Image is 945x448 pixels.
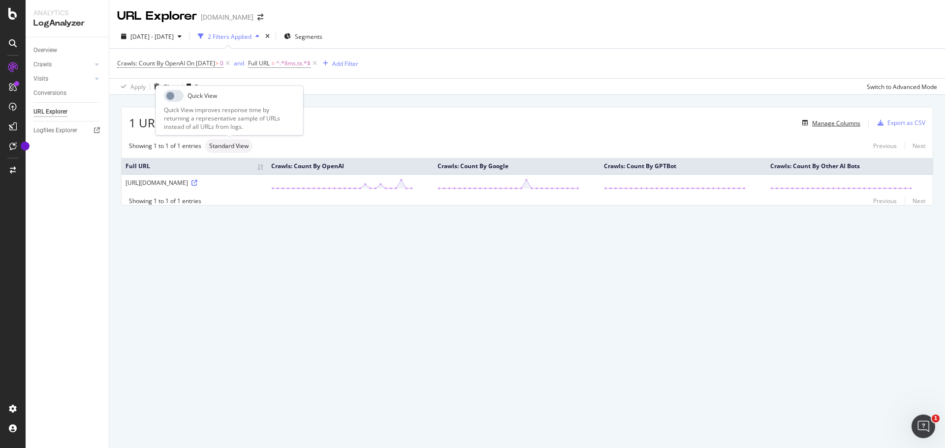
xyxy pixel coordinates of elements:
div: Apply [130,83,146,91]
span: 1 URLs found [129,115,203,131]
button: Manage Columns [798,117,860,129]
iframe: Intercom live chat [912,415,935,438]
span: 1 [932,415,940,422]
span: ^.*llms.tx.*$ [276,57,311,70]
span: 0 [220,57,223,70]
div: Logfiles Explorer [33,125,77,136]
span: > [215,59,219,67]
a: Crawls [33,60,92,70]
th: Crawls: Count By Other AI Bots [766,158,933,174]
div: [DOMAIN_NAME] [201,12,253,22]
div: Switch to Advanced Mode [867,83,937,91]
span: Crawls: Count By OpenAI [117,59,185,67]
a: Overview [33,45,102,56]
div: Showing 1 to 1 of 1 entries [129,197,201,205]
div: neutral label [205,139,252,153]
div: Quick View [188,91,217,100]
button: Apply [117,79,146,94]
button: 2 Filters Applied [194,29,263,44]
a: Visits [33,74,92,84]
span: = [271,59,275,67]
th: Crawls: Count By Google [434,158,600,174]
div: Tooltip anchor [21,142,30,150]
button: Export as CSV [874,115,925,131]
div: Export as CSV [887,119,925,127]
div: URL Explorer [117,8,197,25]
div: Analytics [33,8,101,18]
span: Standard View [209,143,249,149]
button: Segments [280,29,326,44]
div: [URL][DOMAIN_NAME] [126,179,263,187]
span: Segments [295,32,322,41]
span: On [DATE] [187,59,215,67]
div: Crawls [33,60,52,70]
button: [DATE] - [DATE] [117,29,186,44]
div: Clear [163,83,178,91]
div: Quick View improves response time by returning a representative sample of URLs instead of all URL... [164,106,295,131]
div: LogAnalyzer [33,18,101,29]
span: [DATE] - [DATE] [130,32,174,41]
a: Logfiles Explorer [33,125,102,136]
div: Save [195,83,208,91]
div: Visits [33,74,48,84]
button: Clear [150,79,178,94]
a: URL Explorer [33,107,102,117]
a: Conversions [33,88,102,98]
div: Showing 1 to 1 of 1 entries [129,142,201,150]
th: Full URL: activate to sort column ascending [122,158,267,174]
button: Save [183,79,208,94]
div: 2 Filters Applied [208,32,252,41]
div: times [263,31,272,41]
div: Conversions [33,88,66,98]
button: Add Filter [319,58,358,69]
div: arrow-right-arrow-left [257,14,263,21]
div: Manage Columns [812,119,860,127]
button: Switch to Advanced Mode [863,79,937,94]
th: Crawls: Count By GPTBot [600,158,766,174]
div: Overview [33,45,57,56]
th: Crawls: Count By OpenAI [267,158,434,174]
div: and [234,59,244,67]
button: and [234,59,244,68]
span: Full URL [248,59,270,67]
div: Add Filter [332,60,358,68]
div: URL Explorer [33,107,67,117]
